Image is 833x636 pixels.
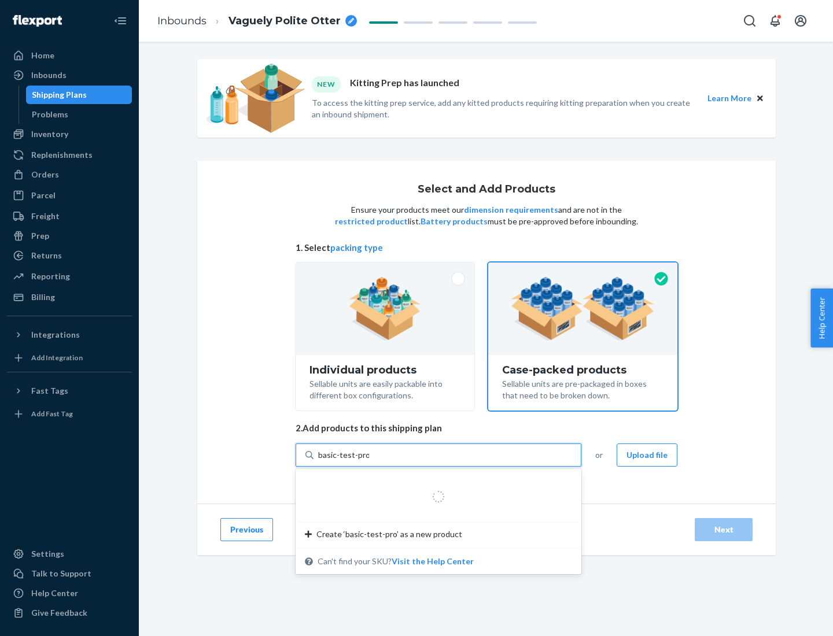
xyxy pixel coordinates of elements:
[316,528,462,540] span: Create ‘basic-test-pro’ as a new product
[31,409,73,419] div: Add Fast Tag
[31,149,93,161] div: Replenishments
[7,326,132,344] button: Integrations
[32,109,68,120] div: Problems
[31,329,80,341] div: Integrations
[7,66,132,84] a: Inbounds
[228,14,341,29] span: Vaguely Polite Otter
[13,15,62,27] img: Flexport logo
[707,92,751,105] button: Learn More
[392,556,474,567] button: Create ‘basic-test-pro’ as a new productCan't find your SKU?
[7,46,132,65] a: Home
[7,584,132,602] a: Help Center
[312,76,341,92] div: NEW
[296,422,677,434] span: 2. Add products to this shipping plan
[31,69,67,81] div: Inbounds
[617,443,677,467] button: Upload file
[32,89,87,101] div: Shipping Plans
[148,4,366,38] ol: breadcrumbs
[31,230,49,242] div: Prep
[421,216,488,227] button: Battery products
[502,364,664,376] div: Case-packed products
[31,50,54,61] div: Home
[31,568,91,579] div: Talk to Support
[7,288,132,306] a: Billing
[789,9,812,32] button: Open account menu
[764,9,787,32] button: Open notifications
[754,92,766,105] button: Close
[7,246,132,265] a: Returns
[349,277,421,341] img: individual-pack.facf35554cb0f1810c75b2bd6df2d64e.png
[7,207,132,225] a: Freight
[31,190,56,201] div: Parcel
[7,186,132,205] a: Parcel
[511,277,655,341] img: case-pack.59cecea509d18c883b923b81aeac6d0b.png
[810,289,833,347] button: Help Center
[31,210,60,222] div: Freight
[318,449,369,461] input: Create ‘basic-test-pro’ as a new productCan't find your SKU?Visit the Help Center
[705,524,743,535] div: Next
[7,349,132,367] a: Add Integration
[7,165,132,184] a: Orders
[31,385,68,397] div: Fast Tags
[26,86,132,104] a: Shipping Plans
[31,587,78,599] div: Help Center
[31,291,55,303] div: Billing
[350,76,459,92] p: Kitting Prep has launched
[418,184,555,195] h1: Select and Add Products
[334,204,639,227] p: Ensure your products meet our and are not in the list. must be pre-approved before inbounding.
[26,105,132,124] a: Problems
[7,125,132,143] a: Inventory
[330,242,383,254] button: packing type
[502,376,664,401] div: Sellable units are pre-packaged in boxes that need to be broken down.
[31,353,83,363] div: Add Integration
[7,146,132,164] a: Replenishments
[31,548,64,560] div: Settings
[31,128,68,140] div: Inventory
[7,227,132,245] a: Prep
[7,604,132,622] button: Give Feedback
[7,267,132,286] a: Reporting
[220,518,273,541] button: Previous
[7,545,132,563] a: Settings
[157,14,207,27] a: Inbounds
[595,449,603,461] span: or
[31,169,59,180] div: Orders
[7,382,132,400] button: Fast Tags
[318,556,474,567] span: Can't find your SKU?
[309,376,460,401] div: Sellable units are easily packable into different box configurations.
[464,204,558,216] button: dimension requirements
[31,607,87,619] div: Give Feedback
[7,405,132,423] a: Add Fast Tag
[31,271,70,282] div: Reporting
[309,364,460,376] div: Individual products
[335,216,408,227] button: restricted product
[109,9,132,32] button: Close Navigation
[738,9,761,32] button: Open Search Box
[296,242,677,254] span: 1. Select
[312,97,697,120] p: To access the kitting prep service, add any kitted products requiring kitting preparation when yo...
[31,250,62,261] div: Returns
[695,518,753,541] button: Next
[7,564,132,583] a: Talk to Support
